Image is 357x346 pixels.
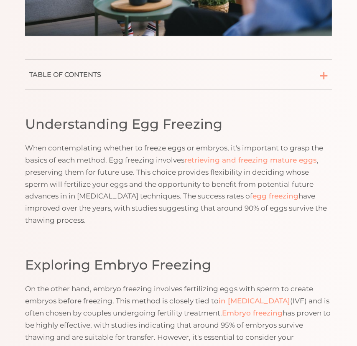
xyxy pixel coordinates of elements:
[25,256,332,275] h2: Exploring Embryo Freezing
[252,192,298,200] a: egg freezing
[29,70,101,89] div: TABLE OF CONTENTS
[222,309,283,317] a: Embryo freezing
[320,71,328,80] div: 
[184,156,317,164] a: retrieving and freezing mature eggs
[25,115,332,134] h2: Understanding Egg Freezing
[219,297,290,305] a: in [MEDICAL_DATA]
[25,142,332,226] p: When contemplating whether to freeze eggs or embryos, it's important to grasp the basics of each ...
